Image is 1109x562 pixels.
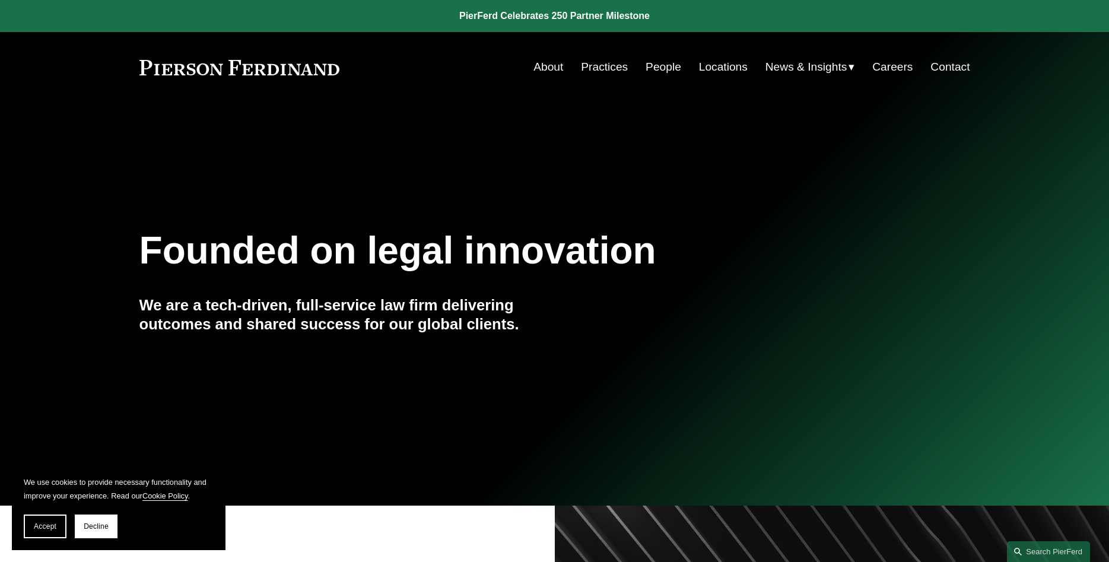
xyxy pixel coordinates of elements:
[533,56,563,78] a: About
[872,56,913,78] a: Careers
[930,56,970,78] a: Contact
[765,57,847,78] span: News & Insights
[24,475,214,503] p: We use cookies to provide necessary functionality and improve your experience. Read our .
[699,56,748,78] a: Locations
[24,515,66,538] button: Accept
[12,463,225,550] section: Cookie banner
[142,491,188,500] a: Cookie Policy
[34,522,56,531] span: Accept
[84,522,109,531] span: Decline
[765,56,855,78] a: folder dropdown
[75,515,117,538] button: Decline
[139,229,832,272] h1: Founded on legal innovation
[646,56,681,78] a: People
[581,56,628,78] a: Practices
[1007,541,1090,562] a: Search this site
[139,296,555,334] h4: We are a tech-driven, full-service law firm delivering outcomes and shared success for our global...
